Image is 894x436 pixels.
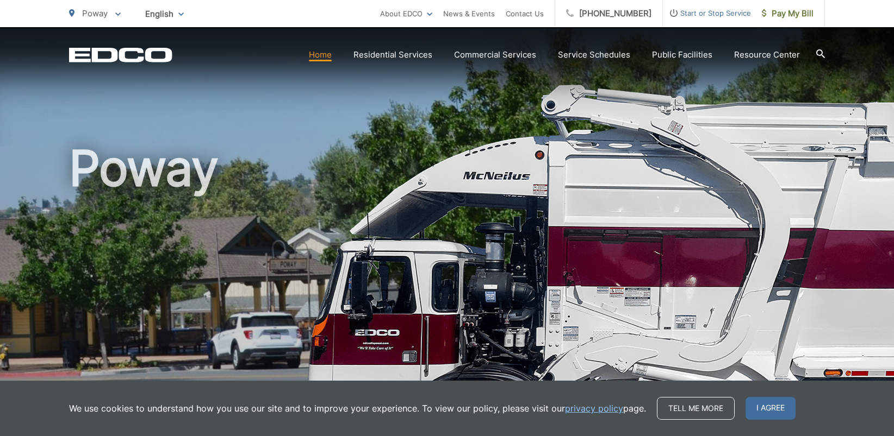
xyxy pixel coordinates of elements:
[69,402,646,415] p: We use cookies to understand how you use our site and to improve your experience. To view our pol...
[657,397,735,420] a: Tell me more
[353,48,432,61] a: Residential Services
[454,48,536,61] a: Commercial Services
[506,7,544,20] a: Contact Us
[734,48,800,61] a: Resource Center
[443,7,495,20] a: News & Events
[762,7,814,20] span: Pay My Bill
[652,48,712,61] a: Public Facilities
[746,397,796,420] span: I agree
[380,7,432,20] a: About EDCO
[82,8,108,18] span: Poway
[309,48,332,61] a: Home
[137,4,192,23] span: English
[565,402,623,415] a: privacy policy
[558,48,630,61] a: Service Schedules
[69,47,172,62] a: EDCD logo. Return to the homepage.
